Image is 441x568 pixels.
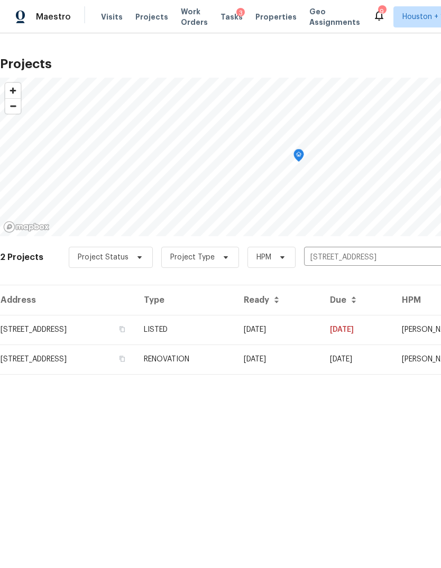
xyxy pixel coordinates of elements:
[135,315,235,344] td: LISTED
[256,252,271,263] span: HPM
[135,285,235,315] th: Type
[170,252,215,263] span: Project Type
[235,315,321,344] td: [DATE]
[378,6,385,17] div: 9
[181,6,208,27] span: Work Orders
[321,285,393,315] th: Due
[5,98,21,114] button: Zoom out
[309,6,360,27] span: Geo Assignments
[5,99,21,114] span: Zoom out
[135,344,235,374] td: RENOVATION
[221,13,243,21] span: Tasks
[117,324,127,334] button: Copy Address
[321,344,393,374] td: [DATE]
[235,344,321,374] td: Acq COE 2025-08-07T00:00:00.000Z
[101,12,123,22] span: Visits
[78,252,128,263] span: Project Status
[235,285,321,315] th: Ready
[135,12,168,22] span: Projects
[293,149,304,165] div: Map marker
[3,221,50,233] a: Mapbox homepage
[321,315,393,344] td: [DATE]
[117,354,127,364] button: Copy Address
[236,8,245,18] div: 3
[5,83,21,98] button: Zoom in
[304,249,425,266] input: Search projects
[255,12,297,22] span: Properties
[36,12,71,22] span: Maestro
